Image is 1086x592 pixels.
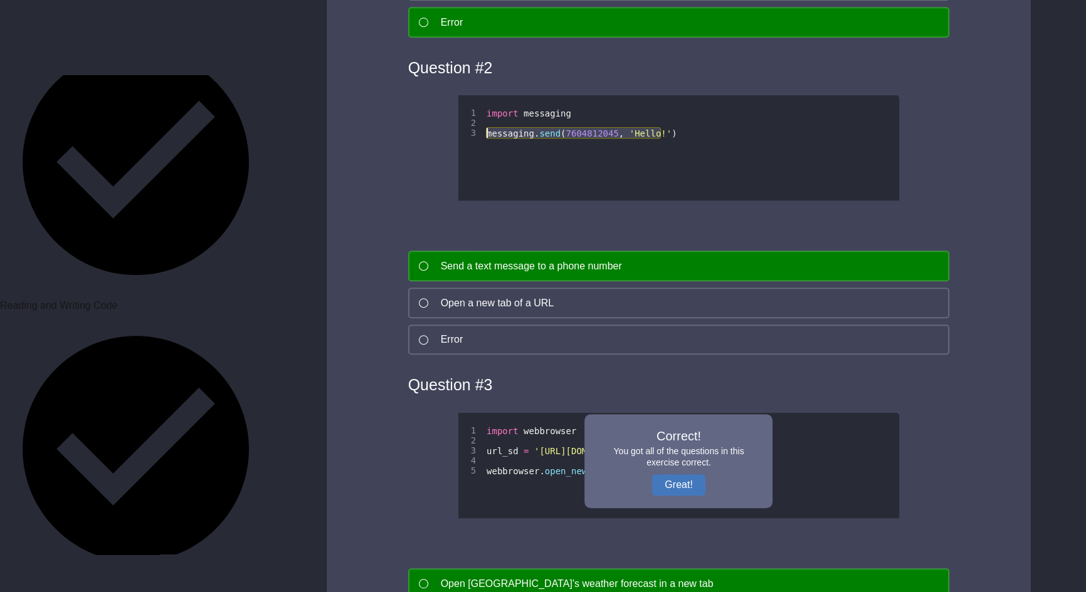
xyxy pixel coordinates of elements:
[441,576,714,591] div: Open [GEOGRAPHIC_DATA]’s weather forecast in a new tab
[441,332,463,347] div: Error
[458,445,484,455] div: 3
[408,56,950,80] h4: Question # 2
[652,474,705,496] button: Great!
[458,435,484,445] div: 2
[408,373,950,397] h4: Question # 3
[408,325,950,355] button: Error
[458,465,484,475] div: 5
[408,251,950,281] button: Send a text message to a phone number
[458,455,484,465] div: 4
[441,296,554,311] div: Open a new tab of a URL
[441,259,622,274] div: Send a text message to a phone number
[603,445,754,468] h3: You got all of the questions in this exercise correct.
[458,108,484,118] div: 1
[603,427,754,445] h1: Correct!
[458,118,484,128] div: 2
[458,425,484,435] div: 1
[408,288,950,318] button: Open a new tab of a URL
[408,7,950,38] button: Error
[458,128,484,138] div: 3
[441,15,463,30] div: Error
